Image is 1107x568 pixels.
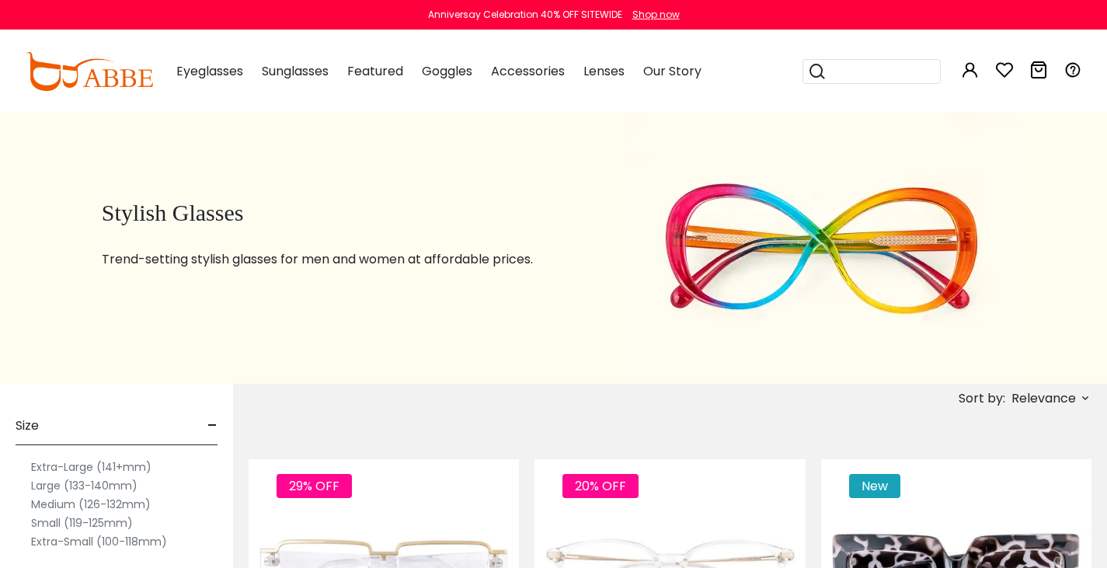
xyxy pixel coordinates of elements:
a: Shop now [625,8,680,21]
span: Relevance [1011,385,1076,413]
span: Size [16,407,39,444]
span: Goggles [422,62,472,80]
div: Anniversay Celebration 40% OFF SITEWIDE [428,8,622,22]
span: Eyeglasses [176,62,243,80]
span: Sort by: [959,389,1005,407]
span: - [207,407,218,444]
span: Lenses [583,62,625,80]
span: New [849,474,900,498]
img: stylish glasses [623,112,1018,384]
span: 20% OFF [562,474,639,498]
span: 29% OFF [277,474,352,498]
span: Our Story [643,62,701,80]
img: abbeglasses.com [26,52,153,91]
span: Sunglasses [262,62,329,80]
span: Featured [347,62,403,80]
label: Medium (126-132mm) [31,495,151,514]
h1: Stylish Glasses [102,199,584,227]
label: Large (133-140mm) [31,476,138,495]
p: Trend-setting stylish glasses for men and women at affordable prices. [102,250,584,269]
label: Small (119-125mm) [31,514,133,532]
label: Extra-Small (100-118mm) [31,532,167,551]
span: Accessories [491,62,565,80]
div: Shop now [632,8,680,22]
label: Extra-Large (141+mm) [31,458,151,476]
